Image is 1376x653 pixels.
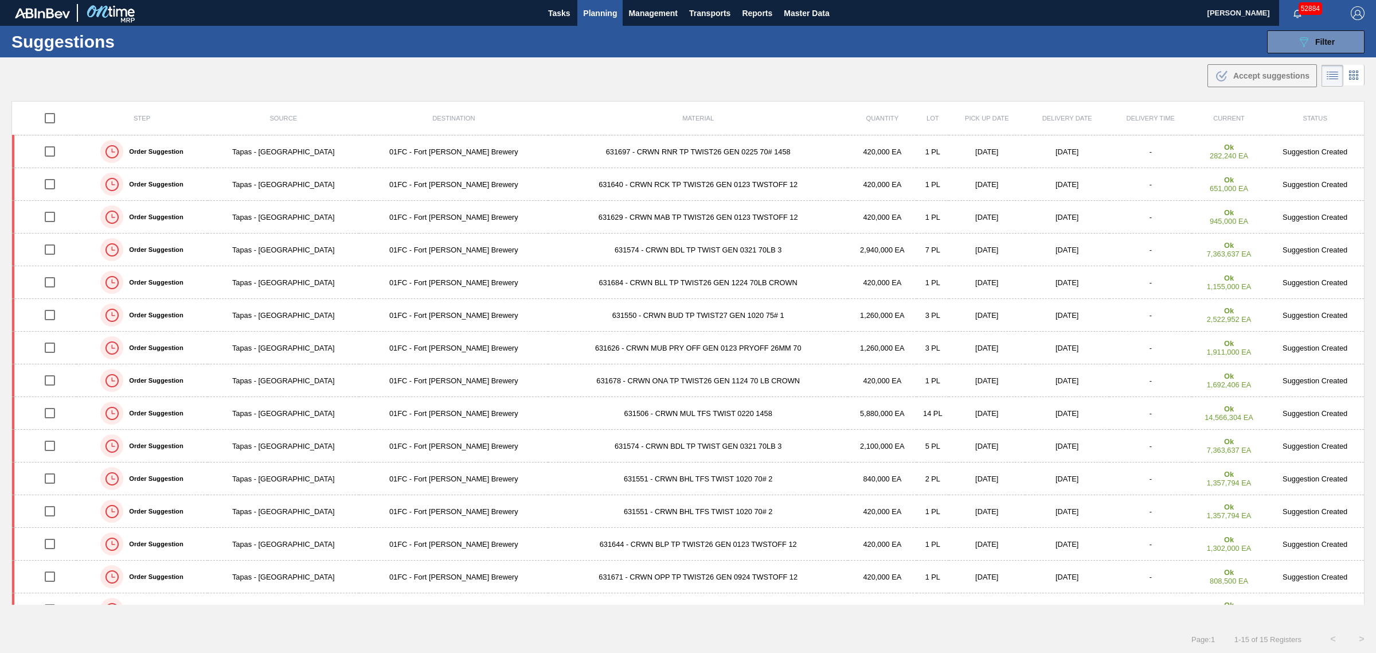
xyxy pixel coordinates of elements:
[123,213,183,220] label: Order Suggestion
[1109,462,1192,495] td: -
[12,561,1365,593] a: Order SuggestionTapas - [GEOGRAPHIC_DATA]01FC - Fort [PERSON_NAME] Brewery631671 - CRWN OPP TP TW...
[1266,593,1364,626] td: Suggestion Created
[1109,168,1192,201] td: -
[1266,561,1364,593] td: Suggestion Created
[12,430,1365,462] a: Order SuggestionTapas - [GEOGRAPHIC_DATA]01FC - Fort [PERSON_NAME] Brewery631574 - CRWN BDL TP TW...
[848,135,916,168] td: 420,000 EA
[548,528,848,561] td: 631644 - CRWN BLP TP TWIST26 GEN 0123 TWSTOFF 12
[123,377,183,384] label: Order Suggestion
[1207,380,1252,389] span: 1,692,406 EA
[1109,299,1192,332] td: -
[1207,511,1252,520] span: 1,357,794 EA
[1224,241,1234,250] strong: Ok
[1207,64,1317,87] button: Accept suggestions
[866,115,899,122] span: Quantity
[134,115,150,122] span: Step
[848,397,916,430] td: 5,880,000 EA
[1266,299,1364,332] td: Suggestion Created
[917,397,949,430] td: 14 PL
[12,168,1365,201] a: Order SuggestionTapas - [GEOGRAPHIC_DATA]01FC - Fort [PERSON_NAME] Brewery631640 - CRWN RCK TP TW...
[689,6,730,20] span: Transports
[949,299,1025,332] td: [DATE]
[949,168,1025,201] td: [DATE]
[12,135,1365,168] a: Order SuggestionTapas - [GEOGRAPHIC_DATA]01FC - Fort [PERSON_NAME] Brewery631697 - CRWN RNR TP TW...
[12,495,1365,528] a: Order SuggestionTapas - [GEOGRAPHIC_DATA]01FC - Fort [PERSON_NAME] Brewery631551 - CRWN BHL TFS T...
[1224,568,1234,577] strong: Ok
[949,430,1025,462] td: [DATE]
[548,495,848,528] td: 631551 - CRWN BHL TFS TWIST 1020 70# 2
[1025,430,1109,462] td: [DATE]
[548,561,848,593] td: 631671 - CRWN OPP TP TWIST26 GEN 0924 TWSTOFF 12
[548,462,848,495] td: 631551 - CRWN BHL TFS TWIST 1020 70# 2
[12,234,1365,266] a: Order SuggestionTapas - [GEOGRAPHIC_DATA]01FC - Fort [PERSON_NAME] Brewery631574 - CRWN BDL TP TW...
[927,115,939,122] span: Lot
[123,181,183,188] label: Order Suggestion
[1266,462,1364,495] td: Suggestion Created
[1224,470,1234,479] strong: Ok
[949,561,1025,593] td: [DATE]
[1207,479,1252,487] span: 1,357,794 EA
[1210,151,1248,160] span: 282,240 EA
[123,508,183,515] label: Order Suggestion
[123,279,183,286] label: Order Suggestion
[548,135,848,168] td: 631697 - CRWN RNR TP TWIST26 GEN 0225 70# 1458
[742,6,772,20] span: Reports
[949,462,1025,495] td: [DATE]
[359,332,548,364] td: 01FC - Fort [PERSON_NAME] Brewery
[1126,115,1175,122] span: Delivery Time
[208,462,359,495] td: Tapas - [GEOGRAPHIC_DATA]
[917,201,949,234] td: 1 PL
[208,266,359,299] td: Tapas - [GEOGRAPHIC_DATA]
[208,135,359,168] td: Tapas - [GEOGRAPHIC_DATA]
[1266,168,1364,201] td: Suggestion Created
[848,462,916,495] td: 840,000 EA
[208,397,359,430] td: Tapas - [GEOGRAPHIC_DATA]
[123,541,183,547] label: Order Suggestion
[548,201,848,234] td: 631629 - CRWN MAB TP TWIST26 GEN 0123 TWSTOFF 12
[208,168,359,201] td: Tapas - [GEOGRAPHIC_DATA]
[1109,201,1192,234] td: -
[1025,135,1109,168] td: [DATE]
[359,528,548,561] td: 01FC - Fort [PERSON_NAME] Brewery
[1267,30,1365,53] button: Filter
[848,168,916,201] td: 420,000 EA
[1266,266,1364,299] td: Suggestion Created
[1207,348,1252,356] span: 1,911,000 EA
[917,266,949,299] td: 1 PL
[548,299,848,332] td: 631550 - CRWN BUD TP TWIST27 GEN 1020 75# 1
[1207,544,1252,553] span: 1,302,000 EA
[848,201,916,234] td: 420,000 EA
[848,299,916,332] td: 1,260,000 EA
[123,442,183,449] label: Order Suggestion
[432,115,475,122] span: Destination
[12,593,1365,626] a: Order SuggestionTapas - [GEOGRAPHIC_DATA]01FC - Fort [PERSON_NAME] Brewery631550 - CRWN BUD TP TW...
[1207,315,1252,324] span: 2,522,952 EA
[1266,430,1364,462] td: Suggestion Created
[1224,208,1234,217] strong: Ok
[1109,234,1192,266] td: -
[1109,528,1192,561] td: -
[848,528,916,561] td: 420,000 EA
[917,430,949,462] td: 5 PL
[1207,446,1252,454] span: 7,363,637 EA
[848,430,916,462] td: 2,100,000 EA
[1266,332,1364,364] td: Suggestion Created
[1224,437,1234,446] strong: Ok
[917,364,949,397] td: 1 PL
[1232,635,1301,644] span: 1 - 15 of 15 Registers
[1109,561,1192,593] td: -
[917,528,949,561] td: 1 PL
[1266,528,1364,561] td: Suggestion Created
[1207,250,1252,258] span: 7,363,637 EA
[1224,306,1234,315] strong: Ok
[784,6,829,20] span: Master Data
[359,266,548,299] td: 01FC - Fort [PERSON_NAME] Brewery
[12,266,1365,299] a: Order SuggestionTapas - [GEOGRAPHIC_DATA]01FC - Fort [PERSON_NAME] Brewery631684 - CRWN BLL TP TW...
[917,135,949,168] td: 1 PL
[1109,593,1192,626] td: -
[917,561,949,593] td: 1 PL
[1224,405,1234,413] strong: Ok
[12,201,1365,234] a: Order SuggestionTapas - [GEOGRAPHIC_DATA]01FC - Fort [PERSON_NAME] Brewery631629 - CRWN MAB TP TW...
[917,168,949,201] td: 1 PL
[1109,397,1192,430] td: -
